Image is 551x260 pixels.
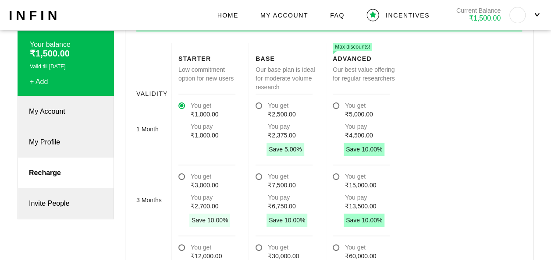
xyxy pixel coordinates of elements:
a: Invite People [18,188,114,219]
div: You get [345,101,373,110]
div: Valid till [DATE] [30,62,102,71]
div: ₹6,750.00 [268,202,296,211]
a: My Profile [18,127,114,158]
div: ₹4,500.00 [345,131,373,140]
div: INCENTIVES [386,11,430,20]
div: You get [345,243,376,252]
a: MY ACCOUNT [260,11,308,20]
div: 3 Months [136,165,172,235]
div: Save 10.00% [344,143,384,156]
div: + Add [30,77,102,86]
div: Save 5.00% [267,143,304,156]
div: Advanced [333,54,396,63]
div: Low commitment option for new users [178,65,242,83]
div: Save 10.00% [267,214,307,227]
div: Starter [178,54,242,63]
div: You get [191,172,219,181]
div: You get [191,101,219,110]
div: You get [268,172,296,181]
div: ₹2,700.00 [191,202,219,211]
div: You get [191,243,222,252]
a: Recharge [18,158,114,188]
div: ₹5,000.00 [345,110,373,119]
a: INFIN [9,11,60,20]
div: You get [268,243,299,252]
div: ₹2,375.00 [268,131,296,140]
div: Your balance [30,40,102,49]
img: DropdownDesktopHeader.svg [534,13,540,17]
div: Our best value offering for regular researchers [333,65,396,83]
div: You get [345,172,376,181]
div: You pay [191,122,219,131]
div: ₹1,500.00 [30,49,102,58]
button: Current Balance₹1,500.00 [451,2,542,28]
div: Our base plan is ideal for moderate volume research [256,65,319,91]
div: ₹3,000.00 [191,181,219,190]
div: Save 10.00% [189,214,230,227]
div: 1 Month [136,94,172,165]
div: You pay [191,193,219,202]
div: Validity [136,54,172,98]
a: My Account [18,96,114,127]
div: You pay [268,193,296,202]
div: You get [268,101,296,110]
div: You pay [345,193,376,202]
p: Current Balance [456,7,501,14]
a: HOME [217,11,238,20]
p: ₹1,500.00 [456,14,501,22]
div: You pay [345,122,373,131]
div: ₹1,000.00 [191,131,219,140]
div: ₹1,000.00 [191,110,219,119]
div: ₹13,500.00 [345,202,376,211]
div: ₹7,500.00 [268,181,296,190]
div: Save 10.00% [344,214,384,227]
div: ₹2,500.00 [268,110,296,119]
a: FAQ [330,11,345,20]
div: You pay [268,122,296,131]
div: ₹15,000.00 [345,181,376,190]
div: Base [256,54,319,63]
